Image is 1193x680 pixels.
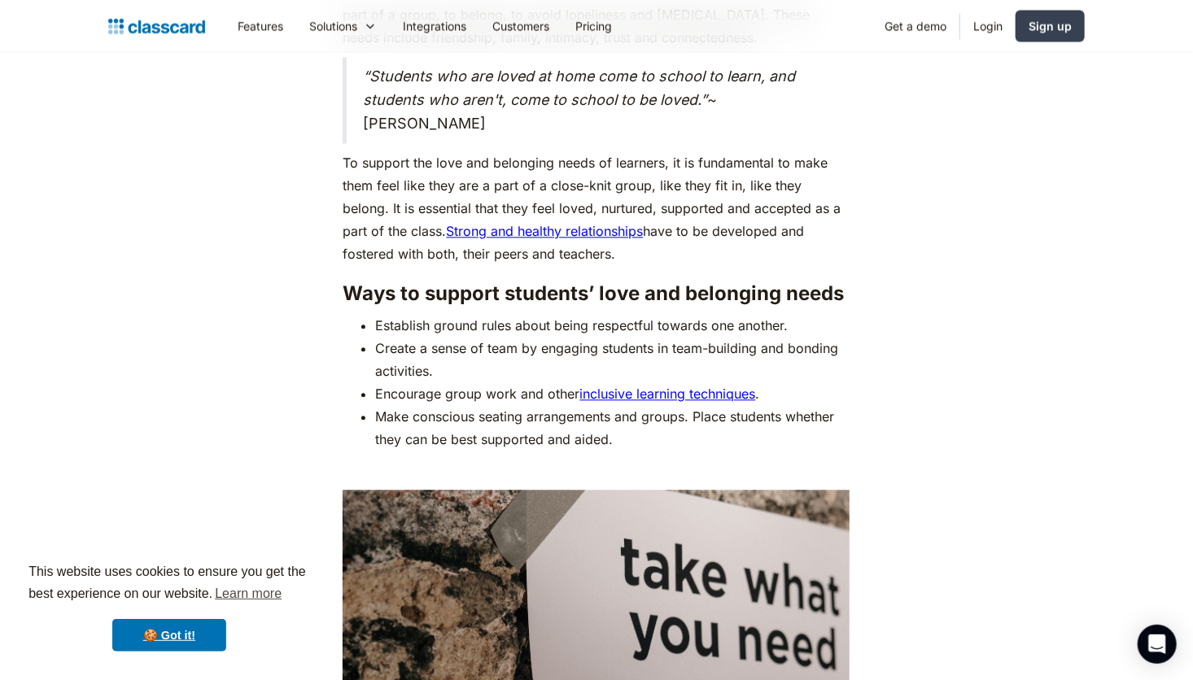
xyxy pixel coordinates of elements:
a: learn more about cookies [212,582,284,606]
a: inclusive learning techniques [579,386,755,402]
a: Features [225,7,296,44]
blockquote: ~ [PERSON_NAME] [343,57,850,143]
a: Login [960,7,1016,44]
a: Integrations [390,7,479,44]
a: Get a demo [872,7,959,44]
li: Encourage group work and other . [375,382,850,405]
div: Open Intercom Messenger [1138,625,1177,664]
li: Create a sense of team by engaging students in team-building and bonding activities. [375,337,850,382]
a: home [108,15,205,37]
a: Sign up [1016,10,1085,41]
div: Solutions [296,7,390,44]
h3: Ways to support students’ love and belonging needs [343,281,850,306]
p: ‍ [343,459,850,482]
a: Strong and healthy relationships [446,223,643,239]
a: Customers [479,7,562,44]
li: Establish ground rules about being respectful towards one another. [375,314,850,337]
p: To support the love and belonging needs of learners, it is fundamental to make them feel like the... [343,151,850,265]
div: Solutions [309,17,357,34]
a: Pricing [562,7,625,44]
a: dismiss cookie message [112,619,226,652]
li: Make conscious seating arrangements and groups. Place students whether they can be best supported... [375,405,850,451]
span: This website uses cookies to ensure you get the best experience on our website. [28,562,310,606]
div: Sign up [1029,17,1072,34]
div: cookieconsent [13,547,326,667]
em: “Students who are loved at home come to school to learn, and students who aren't, come to school ... [363,68,795,108]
